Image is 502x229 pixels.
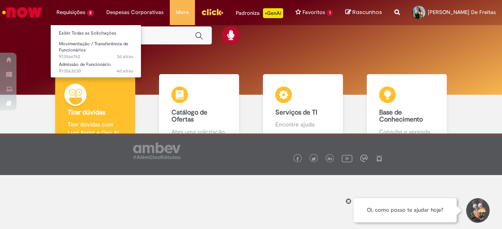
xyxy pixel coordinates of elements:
p: Tirar dúvidas com Lupi Assist e Gen Ai [68,120,123,137]
img: logo_footer_facebook.png [296,157,300,161]
p: Consulte e aprenda [379,128,435,136]
span: Movimentação / Transferência de Funcionários [59,41,128,54]
span: R13566762 [59,54,133,60]
div: Oi, como posso te ajudar hoje? [354,198,457,222]
span: Rascunhos [352,8,382,16]
span: Despesas Corporativas [106,8,164,16]
a: Tirar dúvidas Tirar dúvidas com Lupi Assist e Gen Ai [43,74,147,145]
p: Abra uma solicitação [171,128,227,136]
p: +GenAi [263,8,283,18]
span: 3d atrás [117,54,133,60]
span: 1 [327,9,333,16]
a: Catálogo de Ofertas Abra uma solicitação [147,74,251,145]
div: Padroniza [236,8,283,18]
a: Exibir Todas as Solicitações [51,29,141,38]
img: click_logo_yellow_360x200.png [201,6,223,18]
a: Aberto R13566762 : Movimentação / Transferência de Funcionários [51,40,141,57]
img: logo_footer_linkedin.png [328,157,332,161]
time: 25/09/2025 13:59:28 [117,54,133,60]
span: Requisições [56,8,85,16]
img: logo_footer_workplace.png [360,154,368,162]
p: Encontre ajuda [275,120,331,129]
time: 24/09/2025 14:19:43 [117,68,133,74]
img: logo_footer_twitter.png [312,157,316,161]
ul: Requisições [50,25,141,78]
b: Serviços de TI [275,108,317,117]
img: ServiceNow [1,4,43,21]
button: Iniciar Conversa de Suporte [465,198,490,223]
b: Catálogo de Ofertas [171,108,207,124]
img: logo_footer_naosei.png [375,154,383,162]
b: Base de Conhecimento [379,108,423,124]
a: Base de Conhecimento Consulte e aprenda [355,74,459,145]
a: Rascunhos [345,9,382,16]
a: Aberto R13563230 : Admissão de Funcionário [51,60,141,75]
img: logo_footer_youtube.png [342,153,352,164]
b: Tirar dúvidas [68,108,105,117]
span: 2 [87,9,94,16]
span: More [176,8,189,16]
span: Admissão de Funcionário [59,61,111,68]
span: 4d atrás [117,68,133,74]
a: Serviços de TI Encontre ajuda [251,74,355,145]
span: [PERSON_NAME] De Freitas [428,9,496,16]
img: logo_footer_ambev_rotulo_gray.png [133,143,181,159]
span: Favoritos [303,8,325,16]
span: R13563230 [59,68,133,75]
